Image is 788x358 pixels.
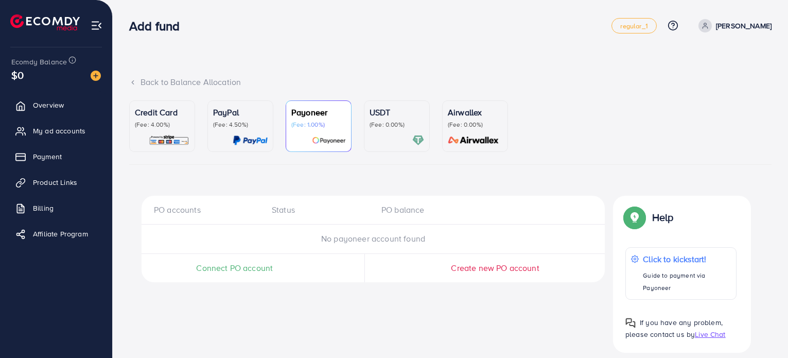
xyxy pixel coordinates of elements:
a: Billing [8,198,104,218]
img: card [445,134,502,146]
p: PayPal [213,106,268,118]
img: image [91,71,101,81]
span: My ad accounts [33,126,85,136]
a: My ad accounts [8,121,104,141]
img: card [149,134,189,146]
span: Overview [33,100,64,110]
p: Airwallex [448,106,502,118]
img: menu [91,20,102,31]
span: Payment [33,151,62,162]
p: (Fee: 0.00%) [448,121,502,129]
p: (Fee: 0.00%) [370,121,424,129]
img: card [412,134,424,146]
a: Overview [8,95,104,115]
span: regular_1 [620,23,647,29]
a: Product Links [8,172,104,193]
iframe: Chat [563,44,780,350]
p: (Fee: 4.50%) [213,121,268,129]
p: (Fee: 1.00%) [291,121,346,129]
span: Create new PO account [451,262,539,274]
span: Connect PO account [196,262,273,274]
p: Credit Card [135,106,189,118]
span: No payoneer account found [321,233,425,244]
h3: Add fund [129,19,188,33]
span: Ecomdy Balance [11,57,67,67]
img: card [312,134,346,146]
div: PO accounts [154,204,264,216]
span: Product Links [33,177,77,187]
img: card [233,134,268,146]
div: Status [264,204,373,216]
img: logo [10,14,80,30]
span: $0 [11,67,24,82]
p: (Fee: 4.00%) [135,121,189,129]
span: Affiliate Program [33,229,88,239]
a: regular_1 [611,18,656,33]
div: PO balance [373,204,483,216]
a: [PERSON_NAME] [694,19,772,32]
p: Payoneer [291,106,346,118]
p: [PERSON_NAME] [716,20,772,32]
div: Back to Balance Allocation [129,76,772,88]
p: USDT [370,106,424,118]
a: Payment [8,146,104,167]
a: Affiliate Program [8,224,104,244]
span: Billing [33,203,54,213]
